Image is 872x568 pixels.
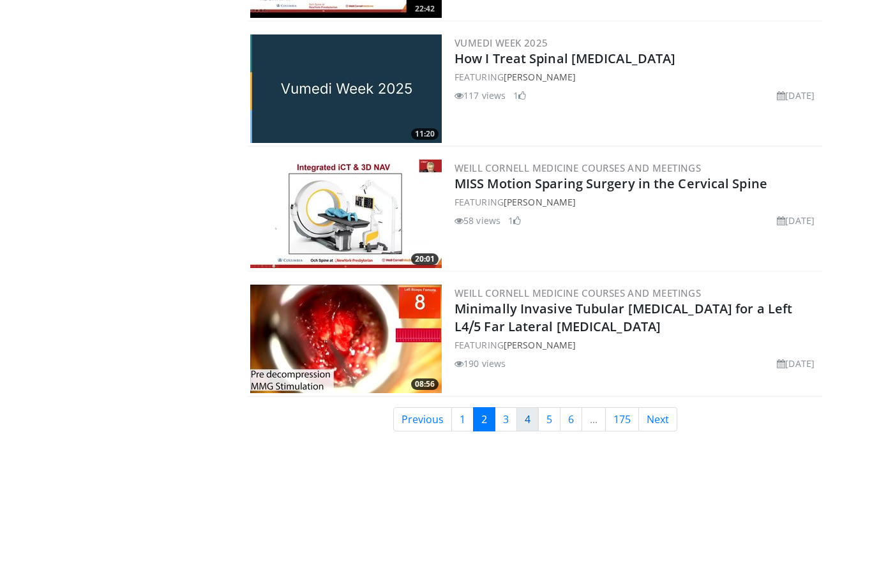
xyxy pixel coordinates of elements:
img: be89a819-7772-413a-9bef-656d345fad95.300x170_q85_crop-smart_upscale.jpg [250,285,442,393]
li: 58 views [455,214,500,227]
a: Weill Cornell Medicine Courses and Meetings [455,161,701,174]
a: Next [638,407,677,431]
span: 22:42 [411,3,439,15]
a: 175 [605,407,639,431]
span: 11:20 [411,128,439,140]
a: 1 [451,407,474,431]
a: 3 [495,407,517,431]
a: 6 [560,407,582,431]
a: Weill Cornell Medicine Courses and Meetings [455,287,701,299]
img: b970b273-7bc4-412f-95b4-96f68a4e90cf.jpg.300x170_q85_crop-smart_upscale.jpg [250,34,442,143]
a: 5 [538,407,560,431]
a: [PERSON_NAME] [504,339,576,351]
a: Minimally Invasive Tubular [MEDICAL_DATA] for a Left L4⧸5 Far Lateral [MEDICAL_DATA] [455,300,792,335]
a: MISS Motion Sparing Surgery in the Cervical Spine [455,175,767,192]
a: [PERSON_NAME] [504,71,576,83]
a: How I Treat Spinal [MEDICAL_DATA] [455,50,675,67]
li: 1 [513,89,526,102]
a: 08:56 [250,285,442,393]
a: 11:20 [250,34,442,143]
li: [DATE] [777,357,815,370]
span: 08:56 [411,378,439,390]
a: 4 [516,407,539,431]
div: FEATURING [455,338,820,352]
a: Vumedi Week 2025 [455,36,548,49]
a: [PERSON_NAME] [504,196,576,208]
li: 190 views [455,357,506,370]
div: FEATURING [455,70,820,84]
a: 20:01 [250,160,442,268]
img: a221edaf-f38f-4f56-8292-0a0408f287c4.300x170_q85_crop-smart_upscale.jpg [250,160,442,268]
li: [DATE] [777,214,815,227]
a: 2 [473,407,495,431]
li: 117 views [455,89,506,102]
nav: Search results pages [248,407,822,431]
li: 1 [508,214,521,227]
li: [DATE] [777,89,815,102]
div: FEATURING [455,195,820,209]
a: Previous [393,407,452,431]
span: 20:01 [411,253,439,265]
